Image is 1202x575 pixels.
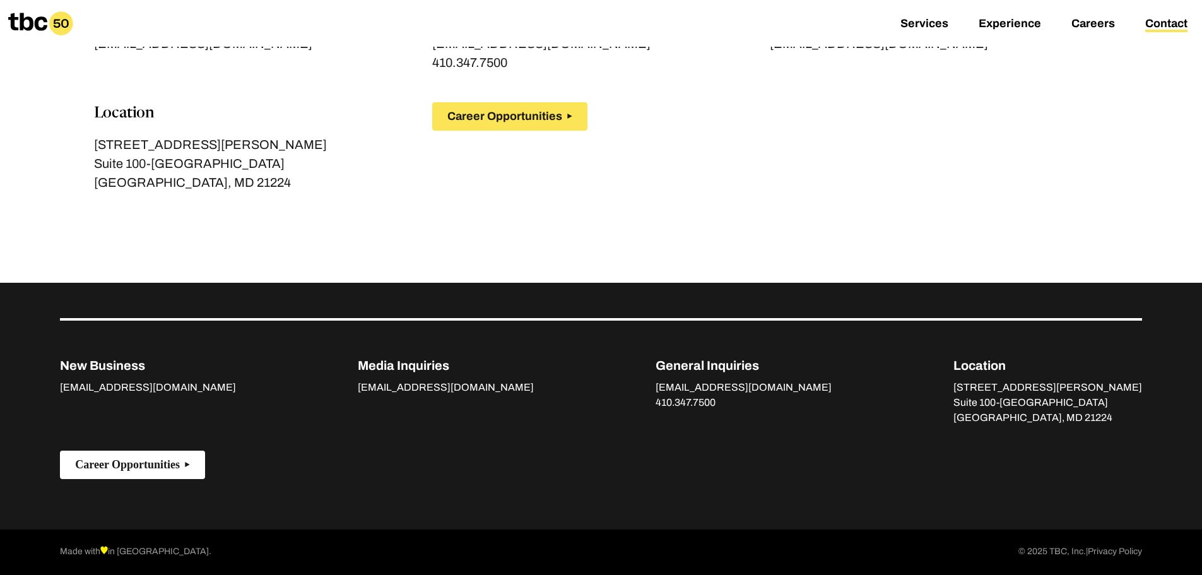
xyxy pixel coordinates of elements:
a: [EMAIL_ADDRESS][DOMAIN_NAME] [60,382,236,396]
p: Location [94,102,432,125]
p: Made with in [GEOGRAPHIC_DATA]. [60,545,211,560]
a: [EMAIL_ADDRESS][DOMAIN_NAME] [358,382,534,396]
p: General Inquiries [656,356,832,375]
span: Career Opportunities [75,458,180,471]
a: Contact [1145,17,1187,32]
p: Media Inquiries [358,356,534,375]
span: | [1086,547,1088,556]
span: Career Opportunities [447,110,562,123]
p: [STREET_ADDRESS][PERSON_NAME] [953,380,1142,395]
a: [EMAIL_ADDRESS][DOMAIN_NAME] [656,382,832,396]
button: Career Opportunities [60,451,205,479]
a: Services [900,17,948,32]
a: 410.347.7500 [656,397,716,411]
a: 410.347.7500 [432,53,507,72]
p: Suite 100-[GEOGRAPHIC_DATA] [953,395,1142,410]
a: Experience [979,17,1041,32]
p: Location [953,356,1142,375]
p: [GEOGRAPHIC_DATA], MD 21224 [94,173,432,192]
span: 410.347.7500 [432,56,507,72]
p: Suite 100-[GEOGRAPHIC_DATA] [94,154,432,173]
p: New Business [60,356,236,375]
a: Careers [1071,17,1115,32]
button: Career Opportunities [432,102,587,131]
p: [GEOGRAPHIC_DATA], MD 21224 [953,410,1142,425]
p: © 2025 TBC, Inc. [1018,545,1142,560]
a: Privacy Policy [1088,545,1142,560]
p: [STREET_ADDRESS][PERSON_NAME] [94,135,432,154]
